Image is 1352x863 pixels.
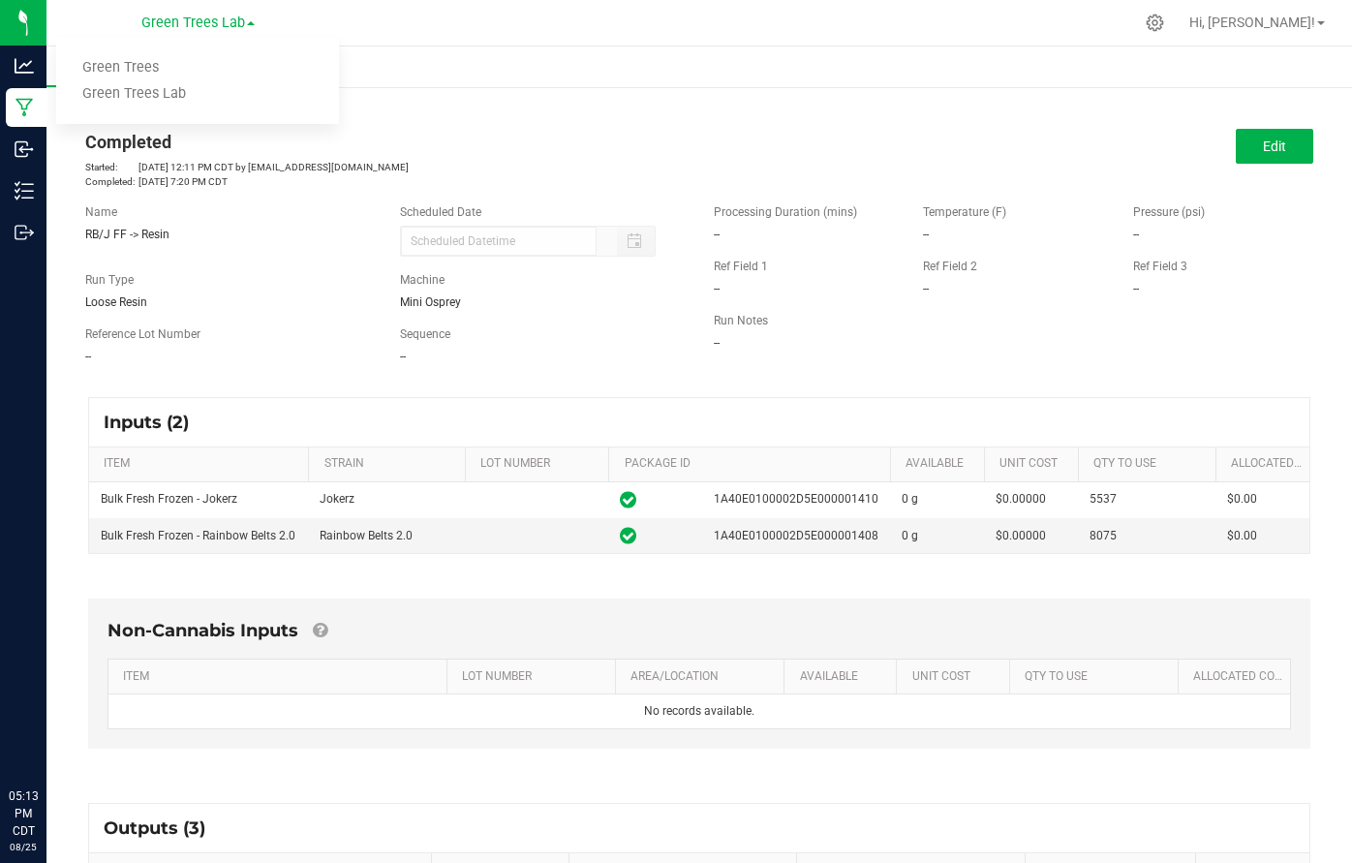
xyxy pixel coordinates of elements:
span: 0 [902,492,908,506]
span: Loose Resin [85,295,147,309]
td: No records available. [108,694,1290,728]
span: 5537 [1090,492,1117,506]
a: STRAINSortable [324,456,458,472]
span: -- [923,228,929,241]
span: RB/J FF -> Resin [85,228,169,241]
p: [DATE] 12:11 PM CDT by [EMAIL_ADDRESS][DOMAIN_NAME] [85,160,685,174]
span: Name [85,205,117,219]
a: Allocated CostSortable [1193,669,1283,685]
span: Scheduled Date [400,205,481,219]
span: Bulk Fresh Frozen - Rainbow Belts 2.0 [101,529,295,542]
inline-svg: Analytics [15,56,34,76]
span: Ref Field 1 [714,260,768,273]
span: Manufacturing [46,58,315,75]
span: -- [714,282,720,295]
span: In Sync [620,524,636,547]
span: Ref Field 3 [1133,260,1187,273]
iframe: Resource center unread badge [57,705,80,728]
a: Green Trees Lab [56,81,339,108]
a: LOT NUMBERSortable [480,456,601,472]
span: Completed: [85,174,138,189]
a: AVAILABLESortable [906,456,976,472]
div: Manage settings [1143,14,1167,32]
span: Rainbow Belts 2.0 [320,529,413,542]
span: Hi, [PERSON_NAME]! [1189,15,1315,30]
a: LOT NUMBERSortable [462,669,608,685]
a: Add Non-Cannabis items that were also consumed in the run (e.g. gloves and packaging); Also add N... [313,620,327,641]
span: Jokerz [320,492,354,506]
span: Edit [1263,139,1286,154]
span: Run Notes [714,314,768,327]
span: $0.00 [1227,529,1257,542]
a: AREA/LOCATIONSortable [630,669,777,685]
span: Reference Lot Number [85,327,200,341]
span: Sequence [400,327,450,341]
span: Green Trees Lab [141,15,245,31]
span: Pressure (psi) [1133,205,1205,219]
span: g [911,492,918,506]
span: 1A40E0100002D5E000001408 [714,527,878,545]
a: Allocated CostSortable [1231,456,1302,472]
inline-svg: Outbound [15,223,34,242]
a: QTY TO USESortable [1025,669,1171,685]
a: QTY TO USESortable [1093,456,1209,472]
a: Manufacturing [46,46,315,87]
span: 1A40E0100002D5E000001410 [714,490,878,509]
span: 8075 [1090,529,1117,542]
inline-svg: Inbound [15,139,34,159]
span: Processing Duration (mins) [714,205,857,219]
span: In Sync [620,488,636,511]
span: Temperature (F) [923,205,1006,219]
span: $0.00000 [996,529,1046,542]
inline-svg: Inventory [15,181,34,200]
span: 0 [902,529,908,542]
a: ITEMSortable [123,669,439,685]
button: Edit [1236,129,1313,164]
span: $0.00 [1227,492,1257,506]
span: -- [1133,228,1139,241]
a: AVAILABLESortable [800,669,890,685]
p: [DATE] 7:20 PM CDT [85,174,685,189]
a: Unit CostSortable [999,456,1070,472]
span: -- [85,350,91,363]
inline-svg: Manufacturing [15,98,34,117]
span: -- [714,228,720,241]
span: g [911,529,918,542]
p: 08/25 [9,840,38,854]
iframe: Resource center [19,708,77,766]
a: Green Trees [56,55,339,81]
span: -- [714,336,720,350]
span: Started: [85,160,138,174]
span: -- [400,350,406,363]
a: PACKAGE IDSortable [625,456,883,472]
span: Inputs (2) [104,412,208,433]
span: Non-Cannabis Inputs [108,620,298,641]
span: -- [1133,282,1139,295]
span: $0.00000 [996,492,1046,506]
div: Completed [85,129,685,155]
span: -- [923,282,929,295]
a: Unit CostSortable [912,669,1002,685]
span: Bulk Fresh Frozen - Jokerz [101,492,237,506]
span: Machine [400,273,445,287]
a: ITEMSortable [104,456,301,472]
span: Mini Osprey [400,295,461,309]
p: 05:13 PM CDT [9,787,38,840]
span: Ref Field 2 [923,260,977,273]
span: Outputs (3) [104,817,225,839]
span: Run Type [85,271,134,289]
